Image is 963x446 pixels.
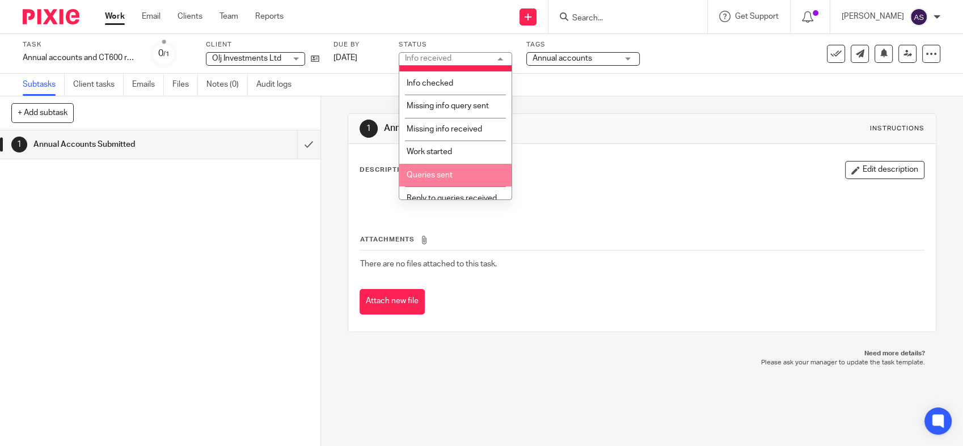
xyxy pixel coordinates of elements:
a: Files [172,74,198,96]
div: 1 [11,137,27,152]
small: /1 [163,51,170,57]
label: Task [23,40,136,49]
label: Tags [526,40,640,49]
label: Client [206,40,319,49]
div: Instructions [870,124,924,133]
p: [PERSON_NAME] [842,11,904,22]
a: Emails [132,74,164,96]
div: 1 [360,120,378,138]
a: Subtasks [23,74,65,96]
button: + Add subtask [11,103,74,122]
span: Attachments [360,236,415,243]
span: Olj Investments Ltd [212,54,281,62]
a: Clients [178,11,202,22]
span: [DATE] [333,54,357,62]
p: Description [360,165,410,175]
button: Attach new file [360,289,425,315]
div: Annual accounts and CT600 return - 2025 [23,52,136,63]
span: There are no files attached to this task. [360,260,497,268]
button: Edit description [845,161,924,179]
a: Client tasks [73,74,124,96]
span: Missing info received [407,125,482,133]
span: Work started [407,148,452,156]
span: Reply to queries received [407,194,497,202]
span: Info checked [407,79,453,87]
h1: Annual Accounts Submitted [384,122,666,134]
a: Team [219,11,238,22]
input: Search [571,14,673,24]
img: Pixie [23,9,79,24]
a: Work [105,11,125,22]
label: Status [399,40,512,49]
a: Email [142,11,160,22]
a: Notes (0) [206,74,248,96]
a: Audit logs [256,74,300,96]
img: svg%3E [910,8,928,26]
span: Queries sent [407,171,453,179]
div: 0 [158,47,170,60]
p: Need more details? [359,349,925,358]
div: Info received [405,54,451,62]
span: Get Support [735,12,779,20]
span: Annual accounts [533,54,592,62]
label: Due by [333,40,385,49]
a: Reports [255,11,284,22]
span: Missing info query sent [407,102,489,110]
h1: Annual Accounts Submitted [33,136,202,153]
p: Please ask your manager to update the task template. [359,358,925,367]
